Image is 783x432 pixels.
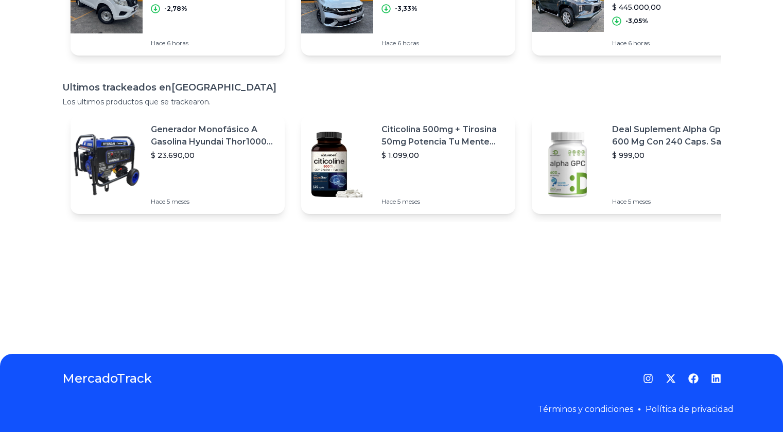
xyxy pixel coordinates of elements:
[62,80,721,95] h1: Ultimos trackeados en [GEOGRAPHIC_DATA]
[612,150,738,160] p: $ 999,00
[643,373,653,384] a: Instagram
[646,404,734,414] a: Política de privacidad
[612,197,738,206] p: Hace 5 meses
[381,39,472,47] p: Hace 6 horas
[612,2,738,12] p: $ 445.000,00
[71,129,143,201] img: Featured image
[612,39,738,47] p: Hace 6 horas
[538,404,633,414] a: Términos y condiciones
[164,5,187,13] p: -2,78%
[381,150,507,160] p: $ 1.099,00
[532,129,604,201] img: Featured image
[62,97,721,107] p: Los ultimos productos que se trackearon.
[666,373,676,384] a: Twitter
[612,123,738,148] p: Deal Suplement Alpha Gpc 600 Mg Con 240 Caps. Salud Cerebral Sabor S/n
[381,123,507,148] p: Citicolina 500mg + Tirosina 50mg Potencia Tu Mente (120caps) Sabor Sin Sabor
[151,197,276,206] p: Hace 5 meses
[301,129,373,201] img: Featured image
[151,123,276,148] p: Generador Monofásico A Gasolina Hyundai Thor10000 P 11.5 Kw
[381,197,507,206] p: Hace 5 meses
[71,115,285,214] a: Featured imageGenerador Monofásico A Gasolina Hyundai Thor10000 P 11.5 Kw$ 23.690,00Hace 5 meses
[711,373,721,384] a: LinkedIn
[532,115,746,214] a: Featured imageDeal Suplement Alpha Gpc 600 Mg Con 240 Caps. Salud Cerebral Sabor S/n$ 999,00Hace ...
[301,115,515,214] a: Featured imageCiticolina 500mg + Tirosina 50mg Potencia Tu Mente (120caps) Sabor Sin Sabor$ 1.099...
[625,17,648,25] p: -3,05%
[688,373,699,384] a: Facebook
[151,150,276,160] p: $ 23.690,00
[395,5,417,13] p: -3,33%
[62,370,152,387] a: MercadoTrack
[151,39,234,47] p: Hace 6 horas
